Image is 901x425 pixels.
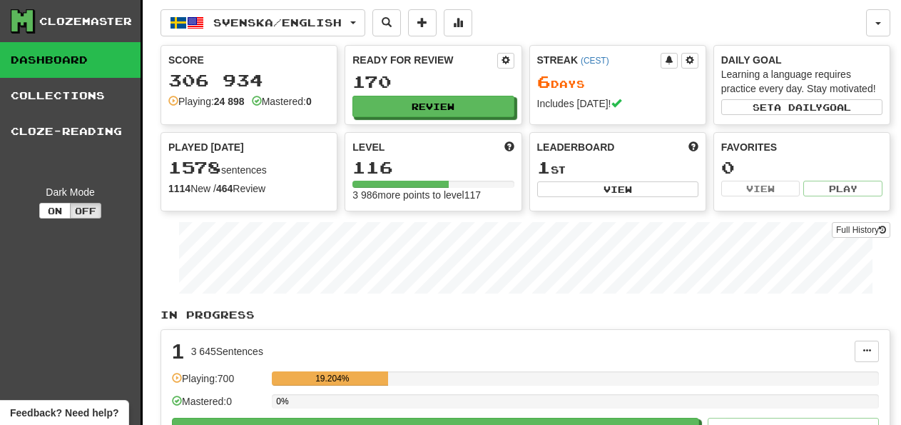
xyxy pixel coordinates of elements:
span: Played [DATE] [168,140,244,154]
span: Leaderboard [537,140,615,154]
button: Seta dailygoal [721,99,882,115]
div: sentences [168,159,330,177]
div: 3 645 Sentences [191,344,263,359]
span: Svenska / English [213,16,342,29]
button: More stats [444,9,472,36]
div: 3 986 more points to level 117 [352,188,514,202]
div: Streak [537,53,661,67]
div: 19.204% [276,371,388,386]
button: View [537,181,698,197]
div: 0 [721,159,882,176]
button: Svenska/English [161,9,365,36]
div: Daily Goal [721,53,882,67]
div: Mastered: 0 [172,394,265,418]
div: Clozemaster [39,14,132,29]
div: Favorites [721,140,882,154]
div: Day s [537,73,698,91]
a: Full History [832,222,890,238]
div: 170 [352,73,514,91]
strong: 0 [306,96,312,107]
button: Play [803,181,882,196]
div: Ready for Review [352,53,497,67]
div: st [537,159,698,177]
a: (CEST) [581,56,609,66]
div: 306 934 [168,71,330,89]
span: 1 [537,157,551,177]
button: View [721,181,800,196]
div: Learning a language requires practice every day. Stay motivated! [721,67,882,96]
button: Search sentences [372,9,401,36]
strong: 464 [216,183,233,194]
span: Level [352,140,385,154]
div: Dark Mode [11,185,130,199]
div: Includes [DATE]! [537,96,698,111]
strong: 1114 [168,183,190,194]
strong: 24 898 [214,96,245,107]
button: On [39,203,71,219]
button: Review [352,96,514,117]
span: Score more points to level up [504,140,514,154]
div: New / Review [168,181,330,196]
span: 1578 [168,157,221,177]
span: This week in points, UTC [688,140,698,154]
button: Off [70,203,101,219]
p: In Progress [161,308,890,322]
div: 1 [172,341,184,362]
div: Score [168,53,330,67]
div: Mastered: [252,94,312,109]
span: 6 [537,71,551,91]
button: Add sentence to collection [408,9,437,36]
div: 116 [352,159,514,176]
div: Playing: [168,94,245,109]
span: a daily [774,102,823,112]
div: Playing: 700 [172,371,265,395]
span: Open feedback widget [10,406,118,420]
